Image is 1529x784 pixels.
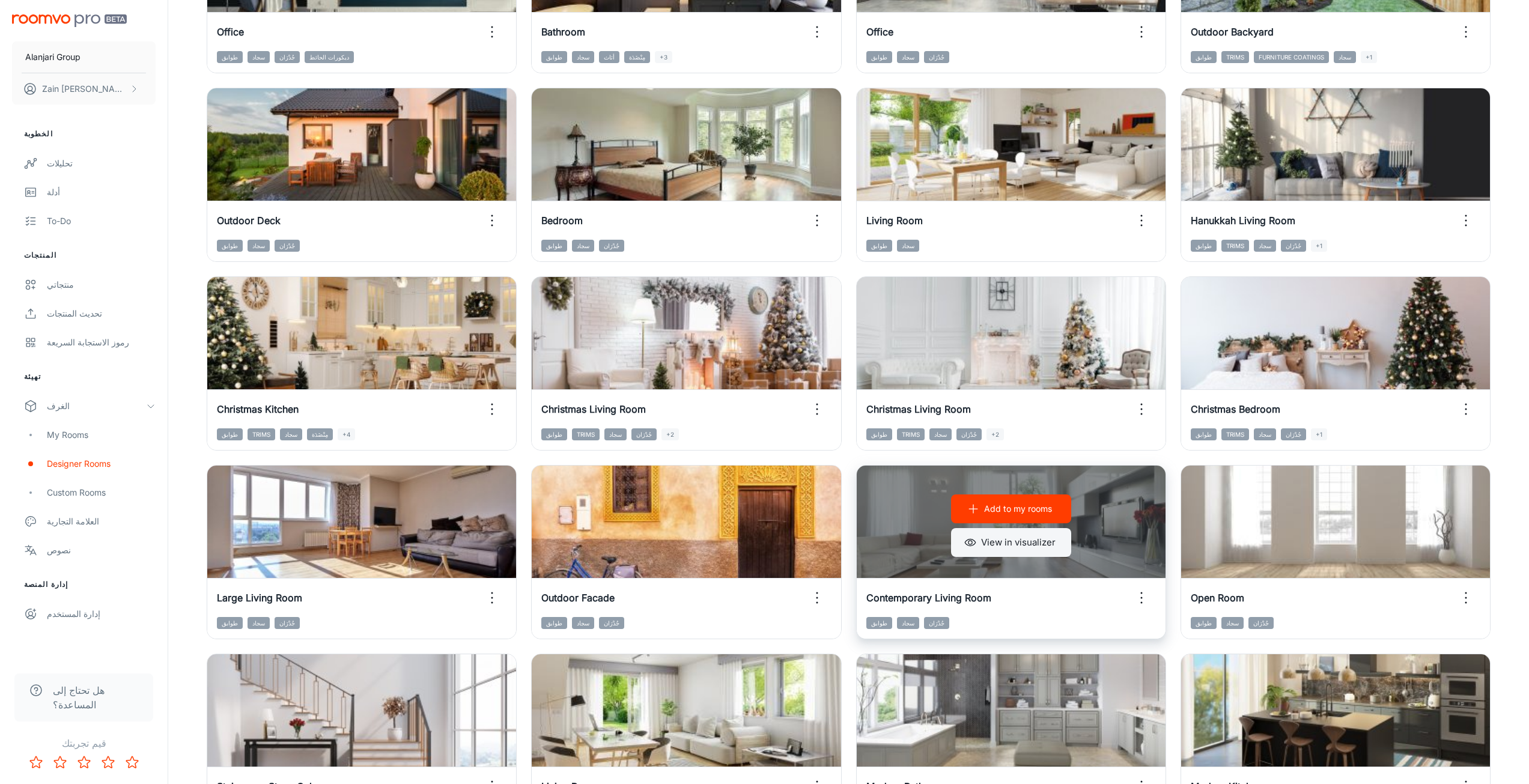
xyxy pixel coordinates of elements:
[338,428,355,440] span: +4
[1191,617,1217,629] span: طوابق
[541,25,585,39] h6: Bathroom
[1191,240,1217,252] span: طوابق
[599,240,624,252] span: جُدْرَان
[1191,51,1217,63] span: طوابق
[1254,240,1276,252] span: سجاد
[248,617,270,629] span: سجاد
[47,457,156,470] div: Designer Rooms
[986,428,1004,440] span: +2
[217,240,243,252] span: طوابق
[866,213,923,228] h6: Living Room
[541,240,567,252] span: طوابق
[572,240,594,252] span: سجاد
[1281,240,1306,252] span: جُدْرَان
[42,82,127,96] p: Zain [PERSON_NAME]
[1191,591,1244,605] h6: Open Room
[47,607,156,621] div: إدارة المستخدم
[12,41,156,73] button: Alanjari Group
[866,591,991,605] h6: Contemporary Living Room
[217,51,243,63] span: طوابق
[47,515,156,528] div: العلامة التجارية
[1248,617,1274,629] span: جُدْرَان
[1311,428,1327,440] span: +1
[305,51,354,63] span: ديكورات الحائط
[275,240,300,252] span: جُدْرَان
[47,214,156,228] div: To-do
[47,428,156,442] div: My Rooms
[72,750,96,774] button: Rate 3 star
[47,278,156,291] div: منتجاتي
[10,736,158,750] p: قيم تجربتك
[47,486,156,499] div: Custom Rooms
[541,428,567,440] span: طوابق
[951,528,1071,557] button: View in visualizer
[604,428,627,440] span: سجاد
[897,51,919,63] span: سجاد
[924,617,949,629] span: جُدْرَان
[1221,240,1249,252] span: Trims
[956,428,982,440] span: جُدْرَان
[248,51,270,63] span: سجاد
[275,617,300,629] span: جُدْرَان
[280,428,302,440] span: سجاد
[897,428,925,440] span: Trims
[541,402,646,416] h6: Christmas Living Room
[866,402,971,416] h6: Christmas Living Room
[624,51,650,63] span: مِنْضَدَة
[217,617,243,629] span: طوابق
[929,428,952,440] span: سجاد
[48,750,72,774] button: Rate 2 star
[1254,51,1329,63] span: Furniture Coatings
[1221,51,1249,63] span: Trims
[47,307,156,320] div: تحديث المنتجات
[655,51,672,63] span: +3
[866,240,892,252] span: طوابق
[47,186,156,199] div: أدلة
[217,25,244,39] h6: Office
[217,402,299,416] h6: Christmas Kitchen
[897,617,919,629] span: سجاد
[53,683,139,712] span: هل تحتاج إلى المساعدة؟
[866,25,893,39] h6: Office
[984,502,1052,515] p: Add to my rooms
[47,157,156,170] div: تحليلات
[1191,428,1217,440] span: طوابق
[541,51,567,63] span: طوابق
[897,240,919,252] span: سجاد
[661,428,679,440] span: +2
[217,428,243,440] span: طوابق
[1191,402,1280,416] h6: Christmas Bedroom
[96,750,120,774] button: Rate 4 star
[866,428,892,440] span: طوابق
[924,51,949,63] span: جُدْرَان
[541,617,567,629] span: طوابق
[217,213,281,228] h6: Outdoor Deck
[307,428,333,440] span: مِنْضَدَة
[541,213,583,228] h6: Bedroom
[599,51,619,63] span: أثاث
[1311,240,1327,252] span: +1
[1334,51,1356,63] span: سجاد
[12,14,127,27] img: Roomvo PRO Beta
[1221,428,1249,440] span: Trims
[24,750,48,774] button: Rate 1 star
[572,51,594,63] span: سجاد
[1254,428,1276,440] span: سجاد
[25,50,81,64] p: Alanjari Group
[1191,213,1295,228] h6: Hanukkah Living Room
[248,240,270,252] span: سجاد
[951,494,1071,523] button: Add to my rooms
[572,617,594,629] span: سجاد
[866,617,892,629] span: طوابق
[599,617,624,629] span: جُدْرَان
[47,336,156,349] div: رموز الاستجابة السريعة
[47,544,156,557] div: نصوص
[275,51,300,63] span: جُدْرَان
[572,428,600,440] span: Trims
[541,591,615,605] h6: Outdoor Facade
[1191,25,1274,39] h6: Outdoor Backyard
[47,400,146,413] div: الغرف
[1221,617,1244,629] span: سجاد
[631,428,657,440] span: جُدْرَان
[12,73,156,105] button: Zain [PERSON_NAME]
